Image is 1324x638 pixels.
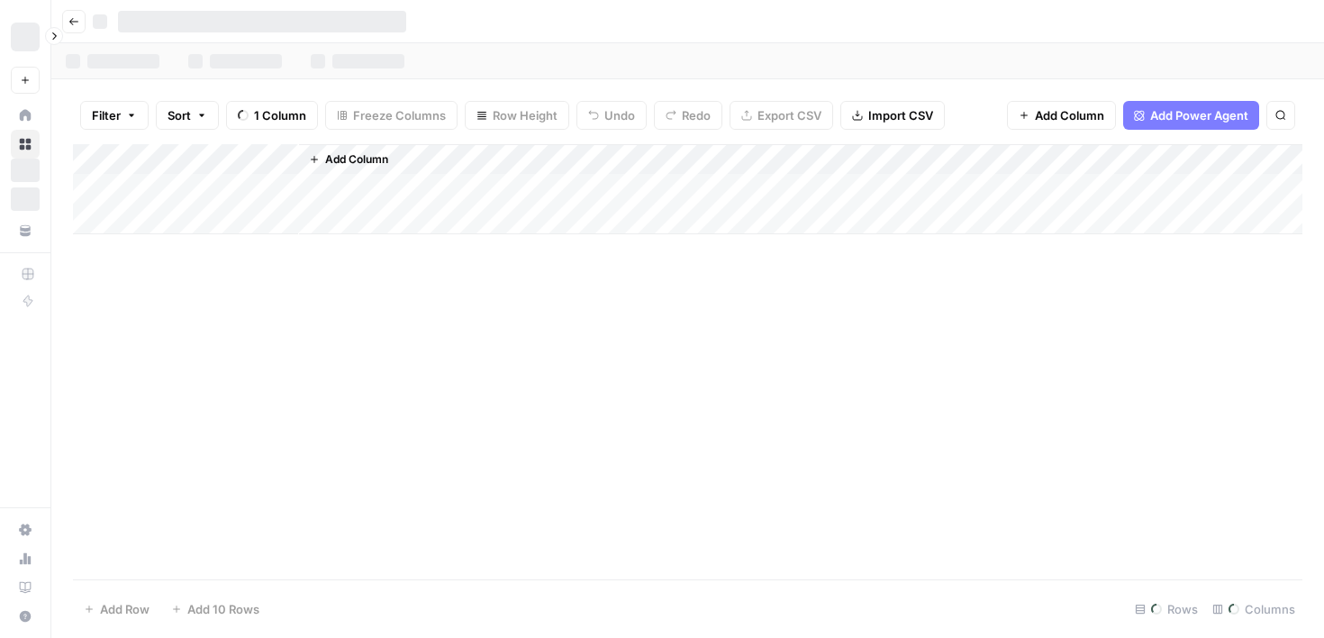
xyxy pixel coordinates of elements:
button: Redo [654,101,722,130]
span: Export CSV [757,106,821,124]
button: Sort [156,101,219,130]
button: Import CSV [840,101,945,130]
a: Learning Hub [11,573,40,602]
span: Add 10 Rows [187,600,259,618]
button: Add Column [1007,101,1116,130]
button: Export CSV [730,101,833,130]
span: Undo [604,106,635,124]
button: Row Height [465,101,569,130]
button: Filter [80,101,149,130]
button: Freeze Columns [325,101,458,130]
button: Help + Support [11,602,40,631]
div: Columns [1205,595,1302,624]
span: Row Height [493,106,558,124]
span: 1 Column [254,106,306,124]
span: Freeze Columns [353,106,446,124]
a: Browse [11,130,40,159]
a: Usage [11,544,40,573]
a: Settings [11,515,40,544]
span: Redo [682,106,711,124]
span: Add Column [325,151,388,168]
div: Rows [1128,595,1205,624]
span: Filter [92,106,121,124]
button: Add Power Agent [1123,101,1259,130]
button: Undo [576,101,647,130]
span: Add Power Agent [1150,106,1248,124]
span: Sort [168,106,191,124]
span: Import CSV [868,106,933,124]
button: Add Column [302,148,395,171]
span: Add Row [100,600,150,618]
button: Add 10 Rows [160,595,270,624]
button: Add Row [73,595,160,624]
a: Home [11,101,40,130]
a: Your Data [11,216,40,245]
button: 1 Column [226,101,318,130]
span: Add Column [1035,106,1104,124]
